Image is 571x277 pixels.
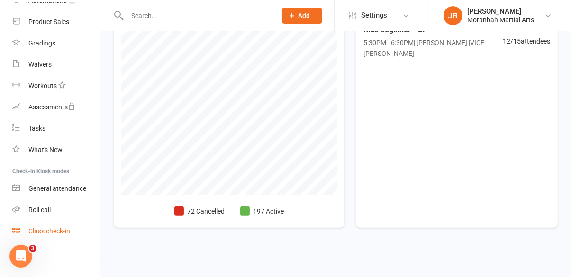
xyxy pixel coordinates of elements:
[363,37,503,59] span: 5:30PM - 6:30PM | [PERSON_NAME] | VICE [PERSON_NAME]
[28,61,52,68] div: Waivers
[28,18,69,26] div: Product Sales
[174,206,225,216] li: 72 Cancelled
[12,54,100,75] a: Waivers
[12,97,100,118] a: Assessments
[28,125,45,132] div: Tasks
[12,75,100,97] a: Workouts
[12,178,100,199] a: General attendance kiosk mode
[28,206,51,214] div: Roll call
[444,6,462,25] div: JB
[9,245,32,268] iframe: Intercom live chat
[28,39,55,47] div: Gradings
[124,9,270,22] input: Search...
[29,245,36,252] span: 3
[12,221,100,242] a: Class kiosk mode
[12,33,100,54] a: Gradings
[28,185,86,192] div: General attendance
[467,16,534,24] div: Moranbah Martial Arts
[467,7,534,16] div: [PERSON_NAME]
[28,146,63,153] div: What's New
[28,103,75,111] div: Assessments
[12,139,100,161] a: What's New
[282,8,322,24] button: Add
[361,5,387,26] span: Settings
[12,118,100,139] a: Tasks
[299,12,310,19] span: Add
[503,36,550,46] span: 12 / 15 attendees
[28,82,57,89] div: Workouts
[240,206,284,216] li: 197 Active
[28,227,70,235] div: Class check-in
[12,199,100,221] a: Roll call
[12,11,100,33] a: Product Sales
